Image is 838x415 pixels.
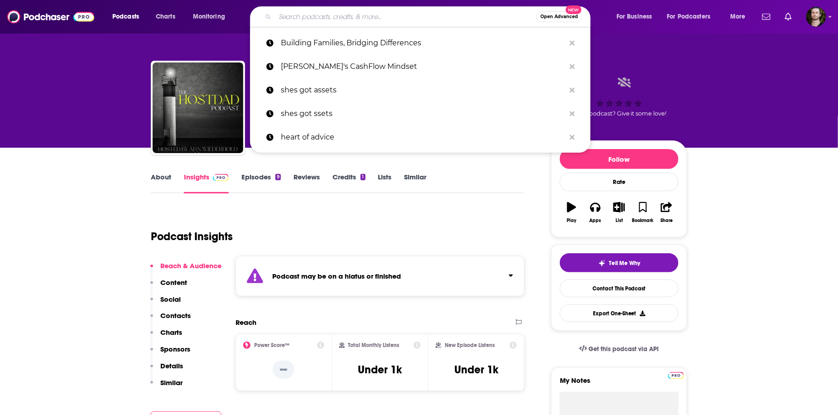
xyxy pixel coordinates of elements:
[281,125,565,149] p: heart of advice
[361,174,365,180] div: 1
[607,196,631,229] button: List
[281,55,565,78] p: Alan's CashFlow Mindset
[7,8,94,25] img: Podchaser - Follow, Share and Rate Podcasts
[781,9,795,24] a: Show notifications dropdown
[598,260,606,267] img: tell me why sparkle
[632,218,654,223] div: Bookmark
[560,280,679,297] a: Contact This Podcast
[250,78,591,102] a: shes got assets
[236,318,256,327] h2: Reach
[160,362,183,370] p: Details
[610,10,664,24] button: open menu
[589,345,659,353] span: Get this podcast via API
[150,278,187,295] button: Content
[332,173,365,193] a: Credits1
[294,173,320,193] a: Reviews
[560,196,583,229] button: Play
[551,69,687,125] div: Good podcast? Give it some love!
[560,173,679,191] div: Rate
[150,295,181,312] button: Social
[160,345,190,353] p: Sponsors
[150,378,183,395] button: Similar
[616,218,623,223] div: List
[160,261,222,270] p: Reach & Audience
[273,361,294,379] p: --
[348,342,400,348] h2: Total Monthly Listens
[160,378,183,387] p: Similar
[184,173,229,193] a: InsightsPodchaser Pro
[536,11,582,22] button: Open AdvancedNew
[112,10,139,23] span: Podcasts
[631,196,655,229] button: Bookmark
[560,149,679,169] button: Follow
[445,342,495,348] h2: New Episode Listens
[275,174,281,180] div: 9
[660,218,673,223] div: Share
[150,345,190,362] button: Sponsors
[540,14,578,19] span: Open Advanced
[187,10,237,24] button: open menu
[156,10,175,23] span: Charts
[724,10,757,24] button: open menu
[566,5,582,14] span: New
[806,7,826,27] img: User Profile
[281,78,565,102] p: shes got assets
[560,253,679,272] button: tell me why sparkleTell Me Why
[667,10,711,23] span: For Podcasters
[281,102,565,125] p: shes got ssets
[153,63,243,153] img: The HostDad Podcast: Bridging Worlds, Building Families
[730,10,746,23] span: More
[275,10,536,24] input: Search podcasts, credits, & more...
[250,102,591,125] a: shes got ssets
[250,31,591,55] a: Building Families, Bridging Differences
[281,31,565,55] p: Building Families, Bridging Differences
[160,328,182,337] p: Charts
[655,196,679,229] button: Share
[254,342,289,348] h2: Power Score™
[106,10,151,24] button: open menu
[560,376,679,392] label: My Notes
[616,10,652,23] span: For Business
[151,230,233,243] h1: Podcast Insights
[236,256,525,296] section: Click to expand status details
[250,125,591,149] a: heart of advice
[806,7,826,27] span: Logged in as OutlierAudio
[405,173,427,193] a: Similar
[241,173,281,193] a: Episodes9
[151,173,171,193] a: About
[454,363,498,376] h3: Under 1k
[668,372,684,379] img: Podchaser Pro
[150,362,183,378] button: Details
[759,9,774,24] a: Show notifications dropdown
[358,363,402,376] h3: Under 1k
[250,55,591,78] a: [PERSON_NAME]'s CashFlow Mindset
[572,338,666,360] a: Get this podcast via API
[193,10,225,23] span: Monitoring
[213,174,229,181] img: Podchaser Pro
[560,304,679,322] button: Export One-Sheet
[661,10,724,24] button: open menu
[567,218,577,223] div: Play
[572,110,667,117] span: Good podcast? Give it some love!
[272,272,401,280] strong: Podcast may be on a hiatus or finished
[583,196,607,229] button: Apps
[806,7,826,27] button: Show profile menu
[160,278,187,287] p: Content
[590,218,602,223] div: Apps
[668,371,684,379] a: Pro website
[378,173,392,193] a: Lists
[150,10,181,24] a: Charts
[150,261,222,278] button: Reach & Audience
[150,328,182,345] button: Charts
[150,311,191,328] button: Contacts
[609,260,641,267] span: Tell Me Why
[160,295,181,304] p: Social
[259,6,599,27] div: Search podcasts, credits, & more...
[160,311,191,320] p: Contacts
